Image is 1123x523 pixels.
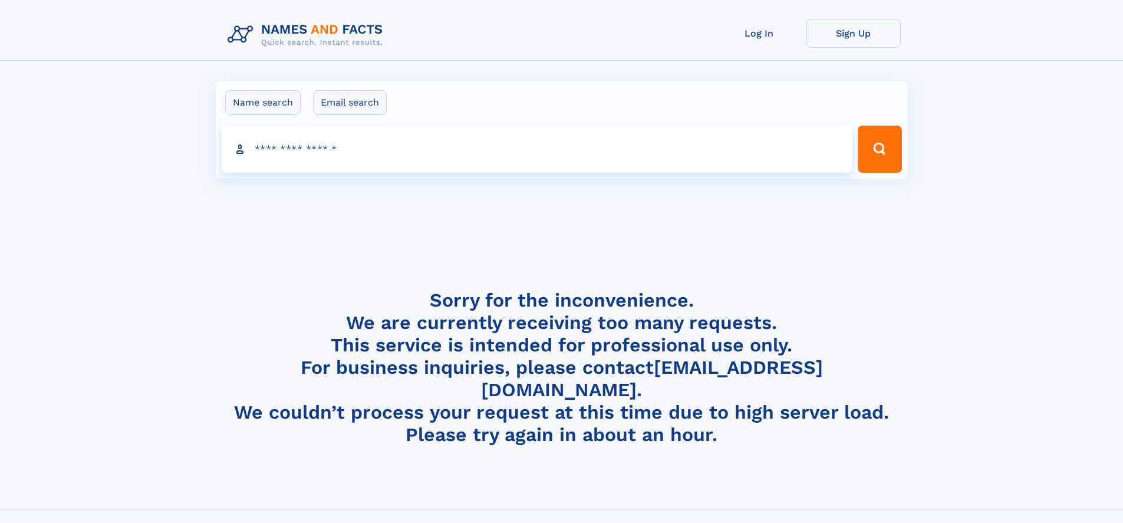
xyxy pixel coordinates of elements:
[313,90,387,115] label: Email search
[712,19,806,48] a: Log In
[806,19,901,48] a: Sign Up
[222,126,853,173] input: search input
[481,356,823,401] a: [EMAIL_ADDRESS][DOMAIN_NAME]
[223,19,393,51] img: Logo Names and Facts
[225,90,301,115] label: Name search
[223,289,901,446] h4: Sorry for the inconvenience. We are currently receiving too many requests. This service is intend...
[858,126,901,173] button: Search Button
